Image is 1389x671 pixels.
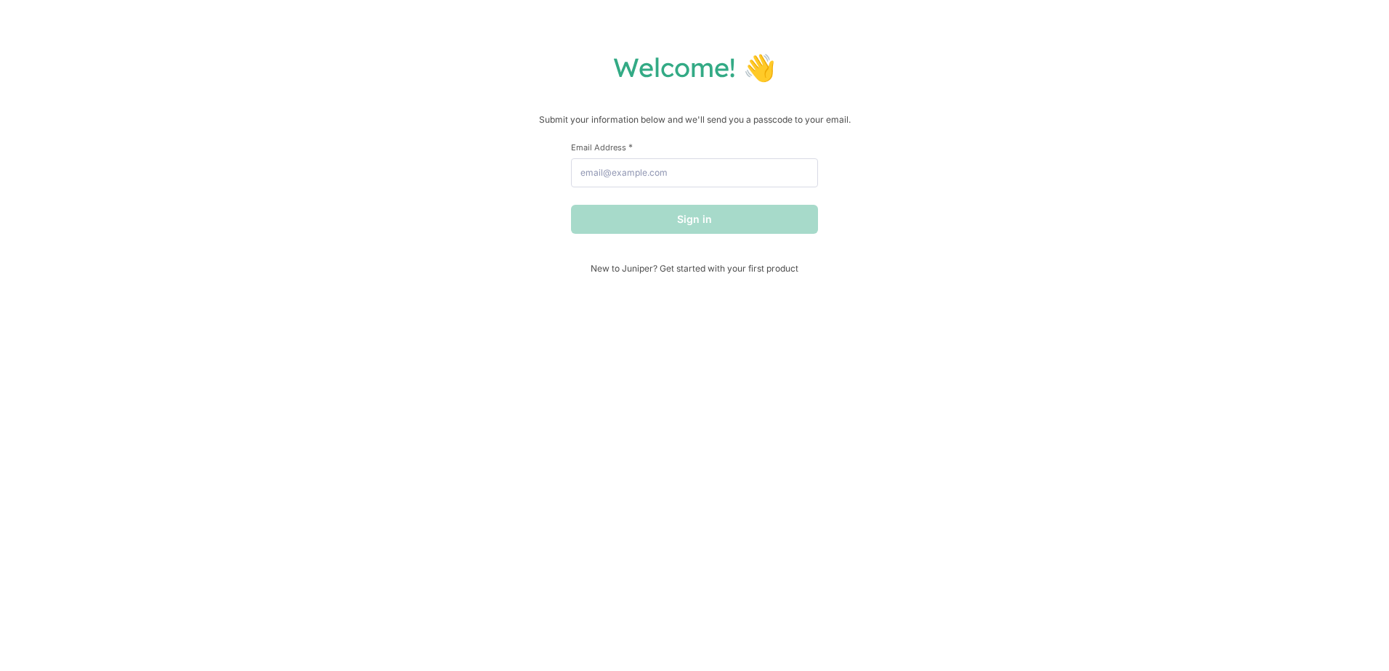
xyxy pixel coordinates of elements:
[15,113,1374,127] p: Submit your information below and we'll send you a passcode to your email.
[628,142,633,152] span: This field is required.
[15,51,1374,84] h1: Welcome! 👋
[571,263,818,274] span: New to Juniper? Get started with your first product
[571,158,818,187] input: email@example.com
[571,142,818,152] label: Email Address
